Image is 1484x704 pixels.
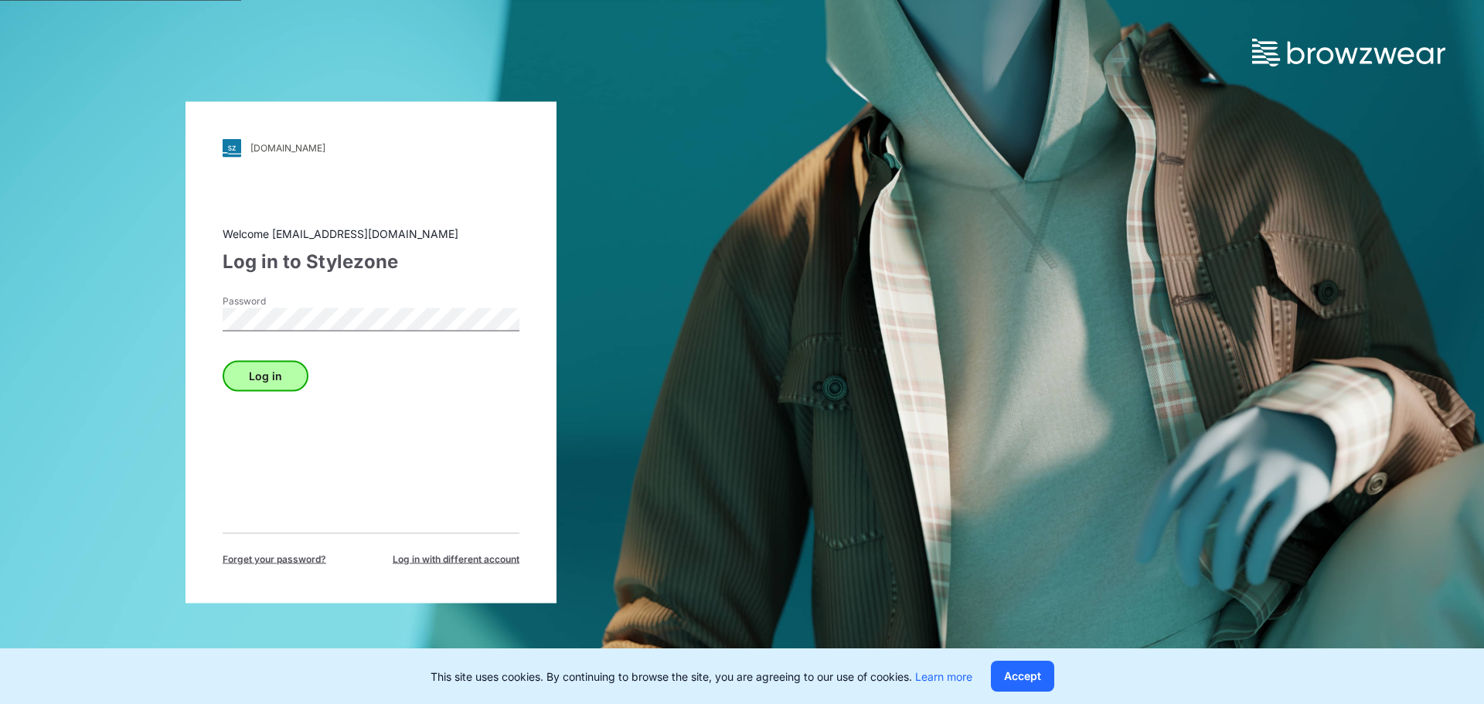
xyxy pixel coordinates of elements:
span: Log in with different account [393,552,519,566]
a: Learn more [915,670,972,683]
div: [DOMAIN_NAME] [250,142,325,154]
button: Log in [223,360,308,391]
div: Welcome [EMAIL_ADDRESS][DOMAIN_NAME] [223,225,519,241]
div: Log in to Stylezone [223,247,519,275]
img: browzwear-logo.73288ffb.svg [1252,39,1445,66]
img: svg+xml;base64,PHN2ZyB3aWR0aD0iMjgiIGhlaWdodD0iMjgiIHZpZXdCb3g9IjAgMCAyOCAyOCIgZmlsbD0ibm9uZSIgeG... [223,138,241,157]
button: Accept [991,661,1054,692]
label: Password [223,294,331,308]
span: Forget your password? [223,552,326,566]
p: This site uses cookies. By continuing to browse the site, you are agreeing to our use of cookies. [431,668,972,685]
a: [DOMAIN_NAME] [223,138,519,157]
